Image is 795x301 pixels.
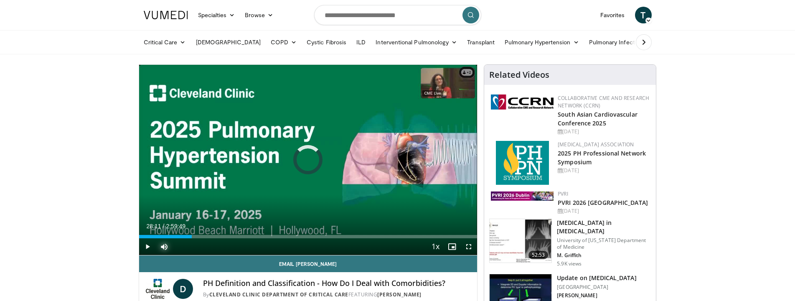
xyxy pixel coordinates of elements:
[500,34,584,51] a: Pulmonary Hypertension
[444,238,460,255] button: Enable picture-in-picture mode
[314,5,481,25] input: Search topics, interventions
[557,260,582,267] p: 5.9K views
[139,65,478,255] video-js: Video Player
[491,191,554,201] img: 33783847-ac93-4ca7-89f8-ccbd48ec16ca.webp.150x105_q85_autocrop_double_scale_upscale_version-0.2.jpg
[240,7,278,23] a: Browse
[489,219,651,267] a: 52:53 [MEDICAL_DATA] in [MEDICAL_DATA] University of [US_STATE] Department of Medicine M. Griffit...
[558,199,648,207] a: PVRI 2026 [GEOGRAPHIC_DATA]
[558,94,649,109] a: Collaborative CME and Research Network (CCRN)
[163,223,165,230] span: /
[351,34,371,51] a: ILD
[209,291,348,298] a: Cleveland Clinic Department of Critical Care
[635,7,652,23] a: T
[557,274,636,282] h3: Update on [MEDICAL_DATA]
[173,279,193,299] a: D
[491,94,554,110] img: a04ee3ba-8487-4636-b0fb-5e8d268f3737.png.150x105_q85_autocrop_double_scale_upscale_version-0.2.png
[139,34,191,51] a: Critical Care
[302,34,351,51] a: Cystic Fibrosis
[139,255,478,272] a: Email [PERSON_NAME]
[146,279,170,299] img: Cleveland Clinic Department of Critical Care
[490,219,551,263] img: 9d501fbd-9974-4104-9b57-c5e924c7b363.150x105_q85_crop-smart_upscale.jpg
[558,167,649,174] div: [DATE]
[557,284,636,291] p: [GEOGRAPHIC_DATA]
[193,7,240,23] a: Specialties
[558,128,649,135] div: [DATE]
[371,34,462,51] a: Interventional Pulmonology
[191,34,266,51] a: [DEMOGRAPHIC_DATA]
[558,110,638,127] a: South Asian Cardiovascular Conference 2025
[584,34,656,51] a: Pulmonary Infection
[203,291,470,298] div: By FEATURING
[462,34,500,51] a: Transplant
[558,207,649,215] div: [DATE]
[558,149,646,166] a: 2025 PH Professional Network Symposium
[558,141,634,148] a: [MEDICAL_DATA] Association
[489,70,549,80] h4: Related Videos
[557,237,651,250] p: University of [US_STATE] Department of Medicine
[557,219,651,235] h3: [MEDICAL_DATA] in [MEDICAL_DATA]
[460,238,477,255] button: Fullscreen
[139,235,478,238] div: Progress Bar
[595,7,630,23] a: Favorites
[377,291,422,298] a: [PERSON_NAME]
[147,223,161,230] span: 28:11
[558,190,568,197] a: PVRI
[496,141,549,185] img: c6978fc0-1052-4d4b-8a9d-7956bb1c539c.png.150x105_q85_autocrop_double_scale_upscale_version-0.2.png
[427,238,444,255] button: Playback Rate
[557,252,651,259] p: M. Griffith
[528,251,549,259] span: 52:53
[203,279,470,288] h4: PH Definition and Classification - How Do I Deal with Comorbidities?
[266,34,302,51] a: COPD
[156,238,173,255] button: Mute
[139,238,156,255] button: Play
[557,292,636,299] p: [PERSON_NAME]
[144,11,188,19] img: VuMedi Logo
[166,223,185,230] span: 2:59:49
